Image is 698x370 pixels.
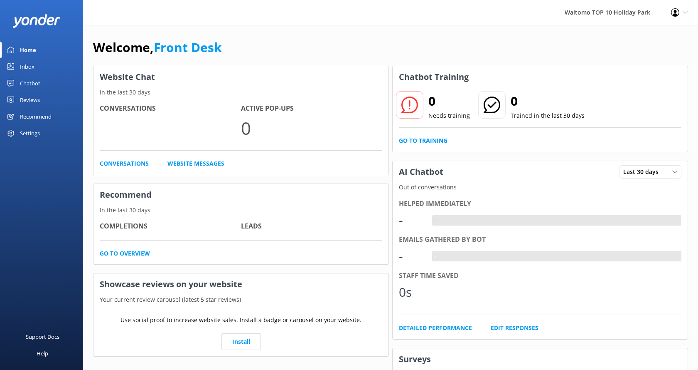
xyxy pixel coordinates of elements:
[393,348,688,370] h3: Surveys
[26,328,59,345] div: Support Docs
[93,295,388,304] p: Your current review carousel (latest 5 star reviews)
[399,210,424,230] div: -
[428,91,470,111] h2: 0
[93,184,388,206] h3: Recommend
[511,111,585,120] p: Trained in the last 30 days
[221,333,261,350] a: Install
[20,92,40,108] div: Reviews
[399,271,681,281] div: Staff time saved
[399,234,681,245] div: Emails gathered by bot
[399,282,424,302] div: 0s
[20,125,40,142] div: Settings
[20,42,36,58] div: Home
[100,249,150,258] a: Go to overview
[20,75,40,92] div: Chatbot
[20,108,52,125] div: Recommend
[432,251,438,262] div: -
[491,323,538,333] a: Edit Responses
[399,136,447,145] a: Go to Training
[167,159,224,168] a: Website Messages
[20,58,34,75] div: Inbox
[100,221,241,232] h4: Completions
[93,66,388,88] h3: Website Chat
[428,111,470,120] p: Needs training
[100,159,149,168] a: Conversations
[154,39,222,56] a: Front Desk
[399,323,472,333] a: Detailed Performance
[120,315,361,325] p: Use social proof to increase website sales. Install a badge or carousel on your website.
[93,206,388,215] p: In the last 30 days
[37,345,48,362] div: Help
[393,66,475,88] h3: Chatbot Training
[393,161,450,183] h3: AI Chatbot
[511,91,585,111] h2: 0
[93,37,222,57] h1: Welcome,
[623,167,664,176] span: Last 30 days
[432,215,438,226] div: -
[241,114,382,142] p: 0
[241,221,382,232] h4: Leads
[93,273,388,295] h3: Showcase reviews on your website
[399,199,681,209] div: Helped immediately
[393,183,688,192] p: Out of conversations
[241,103,382,114] h4: Active Pop-ups
[399,246,424,266] div: -
[100,103,241,114] h4: Conversations
[12,14,60,28] img: yonder-white-logo.png
[93,88,388,97] p: In the last 30 days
